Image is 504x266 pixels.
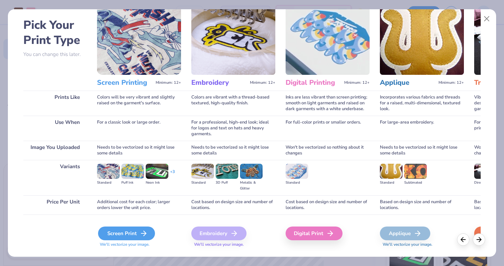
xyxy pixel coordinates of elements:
[380,180,403,186] div: Standard
[97,164,120,179] img: Standard
[286,91,370,116] div: Inks are less vibrant than screen printing; smooth on light garments and raised on dark garments ...
[97,91,181,116] div: Colors will be very vibrant and slightly raised on the garment's surface.
[191,180,214,186] div: Standard
[97,242,181,247] span: We'll vectorize your image.
[23,195,87,215] div: Price Per Unit
[286,227,343,240] div: Digital Print
[23,160,87,195] div: Variants
[250,80,275,85] span: Minimum: 12+
[191,141,275,160] div: Needs to be vectorized so it might lose some details
[97,78,153,87] h3: Screen Printing
[480,12,493,25] button: Close
[380,141,464,160] div: Needs to be vectorized so it might lose some details
[23,91,87,116] div: Prints Like
[156,80,181,85] span: Minimum: 12+
[286,116,370,141] div: For full-color prints or smaller orders.
[191,78,247,87] h3: Embroidery
[240,164,263,179] img: Metallic & Glitter
[191,164,214,179] img: Standard
[380,164,403,179] img: Standard
[286,141,370,160] div: Won't be vectorized so nothing about it changes
[97,116,181,141] div: For a classic look or large order.
[380,91,464,116] div: Incorporates various fabrics and threads for a raised, multi-dimensional, textured look.
[97,141,181,160] div: Needs to be vectorized so it might lose some details
[121,180,144,186] div: Puff Ink
[380,78,436,87] h3: Applique
[23,141,87,160] div: Image You Uploaded
[23,116,87,141] div: Use When
[23,18,87,48] h2: Pick Your Print Type
[344,80,370,85] span: Minimum: 12+
[380,195,464,215] div: Based on design size and number of locations.
[191,227,247,240] div: Embroidery
[474,164,497,179] img: Direct-to-film
[380,116,464,141] div: For large-area embroidery.
[286,4,370,75] img: Digital Printing
[380,4,464,75] img: Applique
[146,164,168,179] img: Neon Ink
[191,116,275,141] div: For a professional, high-end look; ideal for logos and text on hats and heavy garments.
[191,91,275,116] div: Colors are vibrant with a thread-based textured, high-quality finish.
[439,80,464,85] span: Minimum: 12+
[380,242,464,247] span: We'll vectorize your image.
[98,227,155,240] div: Screen Print
[97,4,181,75] img: Screen Printing
[97,180,120,186] div: Standard
[404,164,427,179] img: Sublimated
[121,164,144,179] img: Puff Ink
[170,169,175,181] div: + 3
[286,164,308,179] img: Standard
[23,51,87,57] p: You can change this later.
[191,4,275,75] img: Embroidery
[97,195,181,215] div: Additional cost for each color; larger orders lower the unit price.
[474,180,497,186] div: Direct-to-film
[191,195,275,215] div: Cost based on design size and number of locations.
[216,164,238,179] img: 3D Puff
[216,180,238,186] div: 3D Puff
[286,78,341,87] h3: Digital Printing
[146,180,168,186] div: Neon Ink
[286,180,308,186] div: Standard
[380,227,430,240] div: Applique
[191,242,275,247] span: We'll vectorize your image.
[404,180,427,186] div: Sublimated
[286,195,370,215] div: Cost based on design size and number of locations.
[240,180,263,192] div: Metallic & Glitter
